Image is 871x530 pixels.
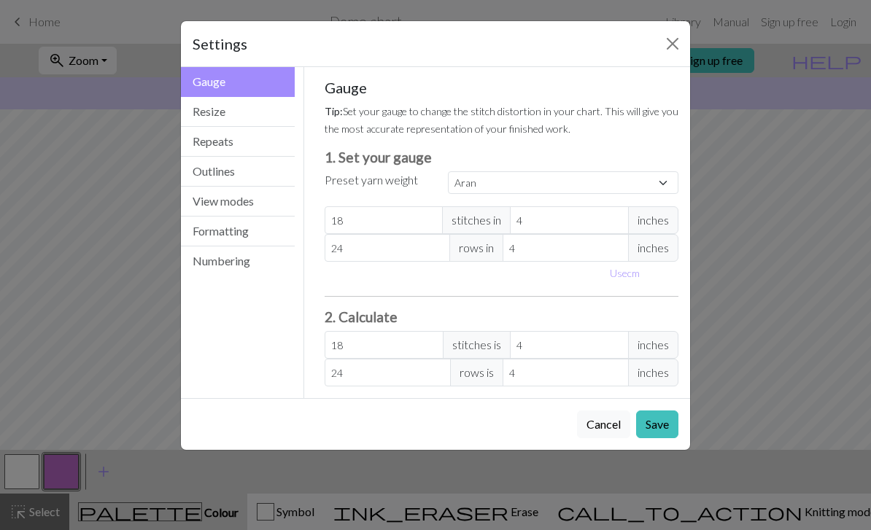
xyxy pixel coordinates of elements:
h5: Gauge [325,79,679,96]
span: stitches is [443,331,511,359]
h3: 1. Set your gauge [325,149,679,165]
button: View modes [181,187,295,217]
h5: Settings [193,33,247,55]
small: Set your gauge to change the stitch distortion in your chart. This will give you the most accurat... [325,105,678,135]
span: inches [628,331,678,359]
span: rows is [450,359,503,386]
span: inches [628,359,678,386]
button: Cancel [577,410,630,438]
span: inches [628,234,678,262]
button: Resize [181,97,295,127]
span: inches [628,206,678,234]
strong: Tip: [325,105,343,117]
button: Close [661,32,684,55]
button: Gauge [181,67,295,97]
span: rows in [449,234,503,262]
button: Numbering [181,246,295,276]
button: Save [636,410,678,438]
h3: 2. Calculate [325,308,679,325]
span: stitches in [442,206,511,234]
button: Formatting [181,217,295,246]
button: Outlines [181,157,295,187]
label: Preset yarn weight [325,171,418,189]
button: Repeats [181,127,295,157]
button: Usecm [603,262,646,284]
